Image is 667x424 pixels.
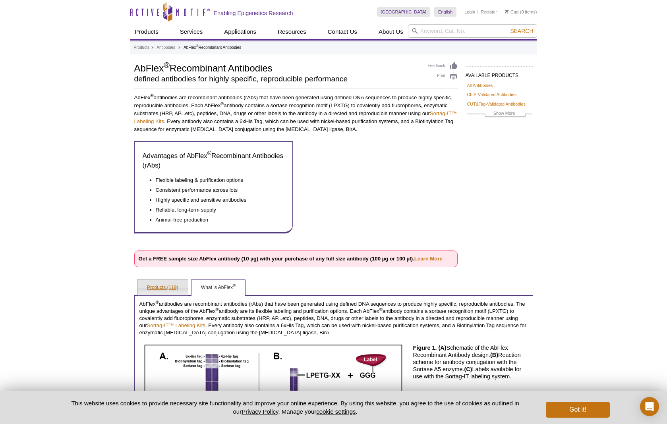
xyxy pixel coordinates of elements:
h4: Schematic of the AbFlex Recombinant Antibody design. Reaction scheme for antibody conjugation wit... [413,344,528,380]
sup: ® [164,61,170,69]
a: ChIP-Validated Antibodies [467,91,517,98]
a: Privacy Policy [242,408,278,415]
input: Keyword, Cat. No. [408,24,537,38]
a: What is AbFlex® [191,280,245,296]
p: AbFlex antibodies are recombinant antibodies (rAbs) that have been generated using defined DNA se... [134,94,458,133]
a: All Antibodies [467,82,493,89]
li: Flexible labeling & purification options [156,176,277,184]
strong: Figure 1. (A) [413,345,447,351]
li: Consistent performance across lots [156,184,277,194]
p: This website uses cookies to provide necessary site functionality and improve your online experie... [58,399,533,416]
button: Got it! [546,402,609,418]
sup: ® [233,283,236,288]
li: AbFlex Recombinant Antibodies [184,45,241,50]
sup: ® [151,93,154,98]
h3: Advantages of AbFlex Recombinant Antibodies (rAbs) [143,151,285,170]
a: Register [481,9,497,15]
a: Antibodies [157,44,175,51]
a: Feedback [428,62,458,70]
a: Print [428,72,458,81]
li: » [151,45,154,50]
a: Show More [467,110,532,119]
a: Products [130,24,163,39]
h1: AbFlex Recombinant Antibodies [134,62,420,73]
a: Contact Us [323,24,362,39]
strong: (C) [464,366,472,372]
li: Highly specific and sensitive antibodies [156,194,277,204]
li: | [478,7,479,17]
img: Your Cart [505,10,508,13]
a: Sortag-IT™ Labeling Kits [147,322,205,328]
h2: AVAILABLE PRODUCTS [466,66,533,81]
sup: ® [196,44,198,48]
a: Products (119) [137,280,188,296]
button: Search [508,27,536,35]
a: Products [134,44,149,51]
strong: Get a FREE sample size AbFlex antibody (10 µg) with your purchase of any full size antibody (100 ... [139,256,443,262]
a: Login [464,9,475,15]
a: Resources [273,24,311,39]
a: [GEOGRAPHIC_DATA] [377,7,431,17]
li: Reliable, long-term supply [156,204,277,214]
sup: ® [207,150,211,157]
sup: ® [220,101,224,106]
a: Learn More [414,256,443,262]
span: Search [510,28,533,34]
sup: ® [216,307,219,312]
a: CUT&Tag-Validated Antibodies [467,100,526,108]
p: AbFlex antibodies are recombinant antibodies (rAbs) that have been generated using defined DNA se... [139,301,528,336]
li: » [178,45,181,50]
button: cookie settings [316,408,356,415]
h2: Enabling Epigenetics Research [214,10,293,17]
iframe: Recombinant Antibodies - What are they, and why should you be using them? [299,141,458,231]
sup: ® [156,300,159,305]
li: Animal-free production [156,214,277,224]
a: Services [175,24,208,39]
a: About Us [374,24,408,39]
a: Applications [219,24,261,39]
div: Open Intercom Messenger [640,397,659,416]
h2: defined antibodies for highly specific, reproducible performance [134,75,420,83]
li: (0 items) [505,7,537,17]
sup: ® [379,307,383,312]
a: Cart [505,9,519,15]
a: English [434,7,456,17]
strong: (B) [490,352,498,358]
